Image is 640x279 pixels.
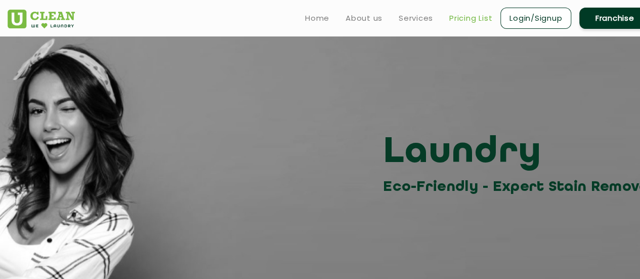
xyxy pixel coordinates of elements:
[8,10,75,28] img: UClean Laundry and Dry Cleaning
[305,12,329,24] a: Home
[399,12,433,24] a: Services
[449,12,492,24] a: Pricing List
[500,8,571,29] a: Login/Signup
[346,12,382,24] a: About us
